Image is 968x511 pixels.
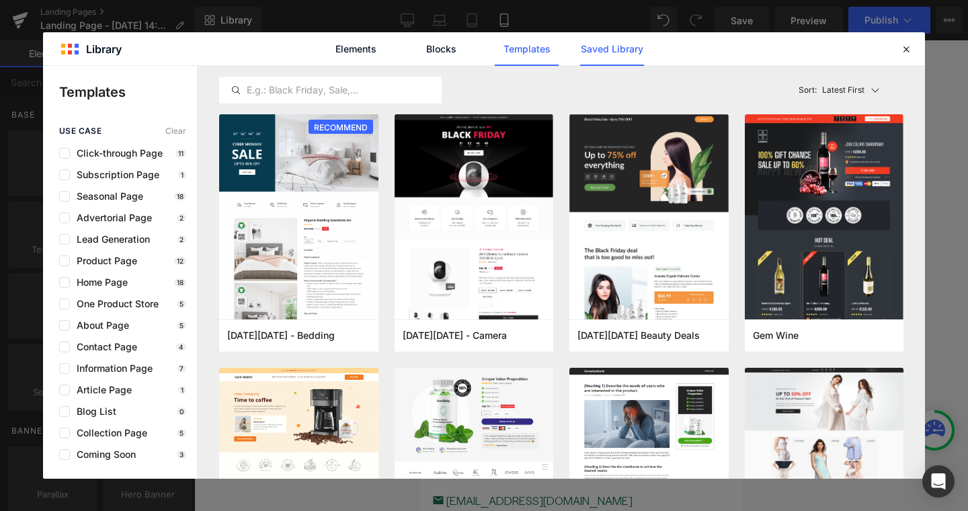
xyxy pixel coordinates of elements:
[101,206,222,233] a: Explore Blocks
[70,320,129,331] span: About Page
[11,451,26,469] span: email
[11,362,78,409] img: Washland
[822,84,864,96] p: Latest First
[580,32,644,66] a: Saved Library
[177,300,186,308] p: 5
[70,277,128,288] span: Home Page
[177,214,186,222] p: 2
[70,406,116,417] span: Blog List
[70,169,159,180] span: Subscription Page
[59,126,102,136] span: use case
[70,234,150,245] span: Lead Generation
[174,278,186,286] p: 18
[32,281,290,290] p: or Drag & Drop elements from left sidebar
[227,329,335,342] span: Cyber Monday - Bedding
[177,429,186,437] p: 5
[409,32,473,66] a: Blocks
[70,449,136,460] span: Coming Soon
[70,342,137,352] span: Contact Page
[70,148,163,159] span: Click-through Page
[177,450,186,459] p: 3
[324,32,388,66] a: Elements
[101,243,222,270] a: Add Single Section
[11,422,68,438] strong: Need help?
[178,386,186,394] p: 1
[793,77,904,104] button: Latest FirstSort:Latest First
[174,257,186,265] p: 12
[11,451,212,469] a: [EMAIL_ADDRESS][DOMAIN_NAME]
[577,329,700,342] span: Black Friday Beauty Deals
[165,126,186,136] span: Clear
[59,82,197,102] p: Templates
[177,321,186,329] p: 5
[177,407,186,416] p: 0
[177,364,186,372] p: 7
[70,363,153,374] span: Information Page
[178,171,186,179] p: 1
[176,343,186,351] p: 4
[70,191,143,202] span: Seasonal Page
[753,329,799,342] span: Gem Wine
[70,385,132,395] span: Article Page
[495,32,559,66] a: Templates
[11,421,312,439] p: Contact us anytime
[175,149,186,157] p: 11
[70,255,137,266] span: Product Page
[70,299,159,309] span: One Product Store
[403,329,507,342] span: Black Friday - Camera
[174,192,186,200] p: 18
[220,82,441,98] input: E.g.: Black Friday, Sale,...
[309,120,373,135] span: RECOMMEND
[70,428,147,438] span: Collection Page
[177,235,186,243] p: 2
[922,465,955,498] div: Open Intercom Messenger
[70,212,152,223] span: Advertorial Page
[799,85,817,95] span: Sort:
